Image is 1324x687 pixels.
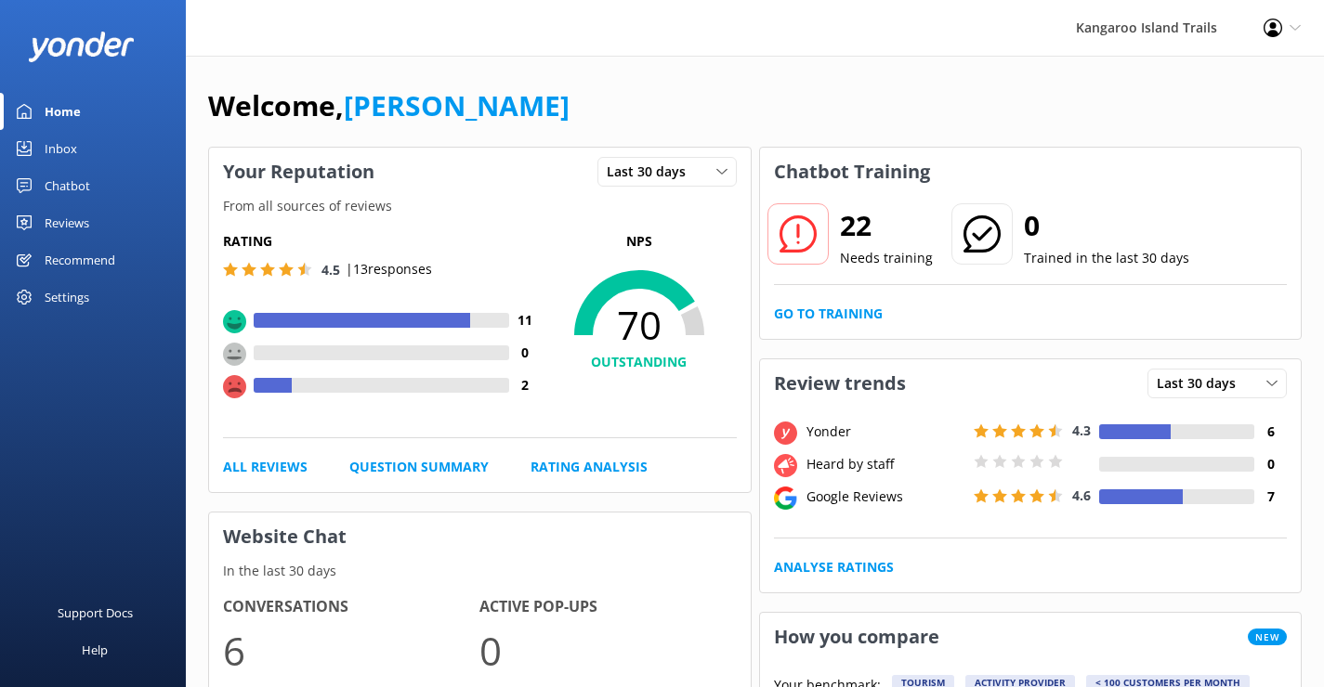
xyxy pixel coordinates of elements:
div: Help [82,631,108,668]
span: New [1248,629,1287,645]
a: Rating Analysis [531,457,648,477]
a: Question Summary [349,457,489,477]
a: Analyse Ratings [774,557,894,577]
span: 4.6 [1072,486,1091,504]
p: 0 [479,619,736,681]
a: [PERSON_NAME] [344,86,570,124]
img: yonder-white-logo.png [28,32,135,62]
p: | 13 responses [346,259,432,279]
h4: 6 [1254,421,1287,442]
p: In the last 30 days [209,561,751,581]
span: 4.5 [321,261,340,279]
p: 6 [223,619,479,681]
h1: Welcome, [208,84,570,128]
a: Go to Training [774,304,883,324]
span: Last 30 days [607,162,697,182]
h2: 22 [840,203,933,248]
span: Last 30 days [1157,373,1247,394]
h3: Website Chat [209,512,751,561]
div: Inbox [45,130,77,167]
h3: Chatbot Training [760,148,944,196]
div: Yonder [802,421,969,442]
div: Settings [45,279,89,316]
p: NPS [542,231,737,252]
span: 4.3 [1072,421,1091,439]
div: Recommend [45,241,115,279]
p: Needs training [840,248,933,268]
h2: 0 [1024,203,1189,248]
h4: 7 [1254,486,1287,507]
h4: Conversations [223,595,479,619]
div: Google Reviews [802,486,969,507]
h3: Review trends [760,359,920,408]
h3: How you compare [760,613,953,661]
p: From all sources of reviews [209,196,751,216]
div: Heard by staff [802,454,969,474]
div: Home [45,93,81,130]
h4: 11 [509,310,542,331]
span: 70 [542,302,737,348]
p: Trained in the last 30 days [1024,248,1189,268]
h4: Active Pop-ups [479,595,736,619]
h4: 0 [1254,454,1287,474]
a: All Reviews [223,457,308,477]
div: Chatbot [45,167,90,204]
h4: 0 [509,343,542,363]
div: Reviews [45,204,89,241]
h4: OUTSTANDING [542,352,737,372]
h5: Rating [223,231,542,252]
h4: 2 [509,375,542,395]
h3: Your Reputation [209,148,388,196]
div: Support Docs [58,594,133,631]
